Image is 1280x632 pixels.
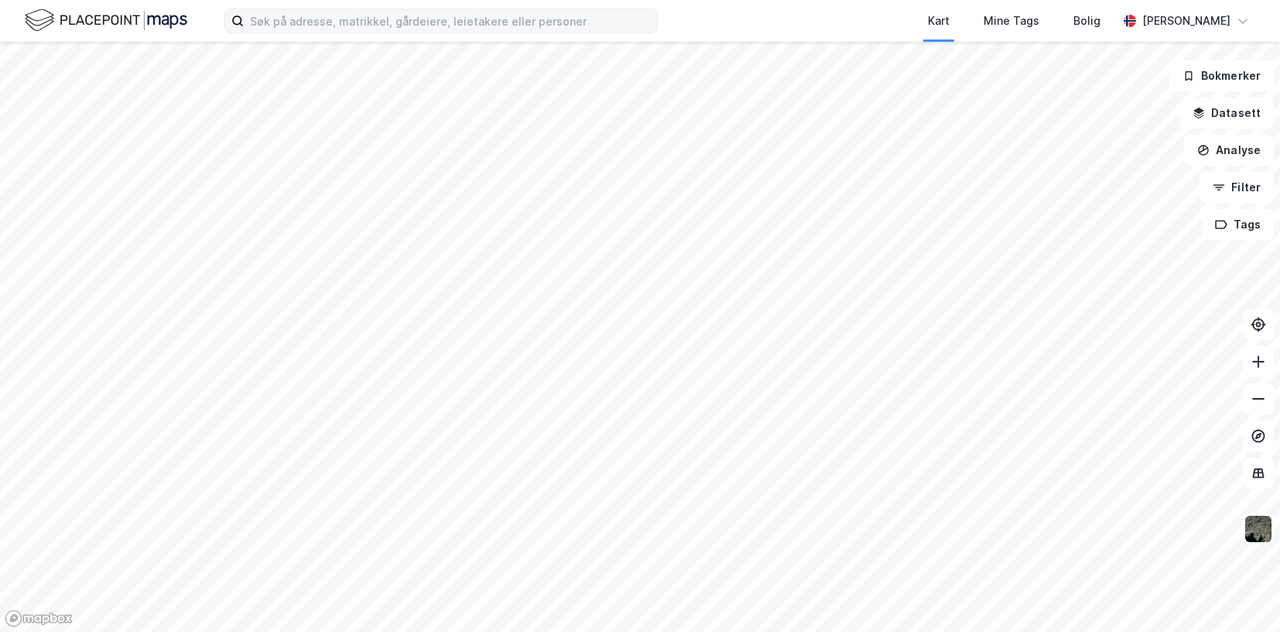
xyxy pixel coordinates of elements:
input: Søk på adresse, matrikkel, gårdeiere, leietakere eller personer [244,9,657,33]
button: Filter [1200,172,1274,203]
div: [PERSON_NAME] [1142,12,1230,30]
div: Mine Tags [984,12,1039,30]
button: Bokmerker [1169,60,1274,91]
div: Bolig [1073,12,1100,30]
div: Kart [928,12,950,30]
img: 9k= [1244,514,1273,544]
div: Kontrollprogram for chat [1203,558,1280,632]
button: Tags [1202,209,1274,240]
img: logo.f888ab2527a4732fd821a326f86c7f29.svg [25,7,187,34]
a: Mapbox homepage [5,610,73,627]
button: Datasett [1179,98,1274,129]
iframe: Chat Widget [1203,558,1280,632]
button: Analyse [1184,135,1274,166]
